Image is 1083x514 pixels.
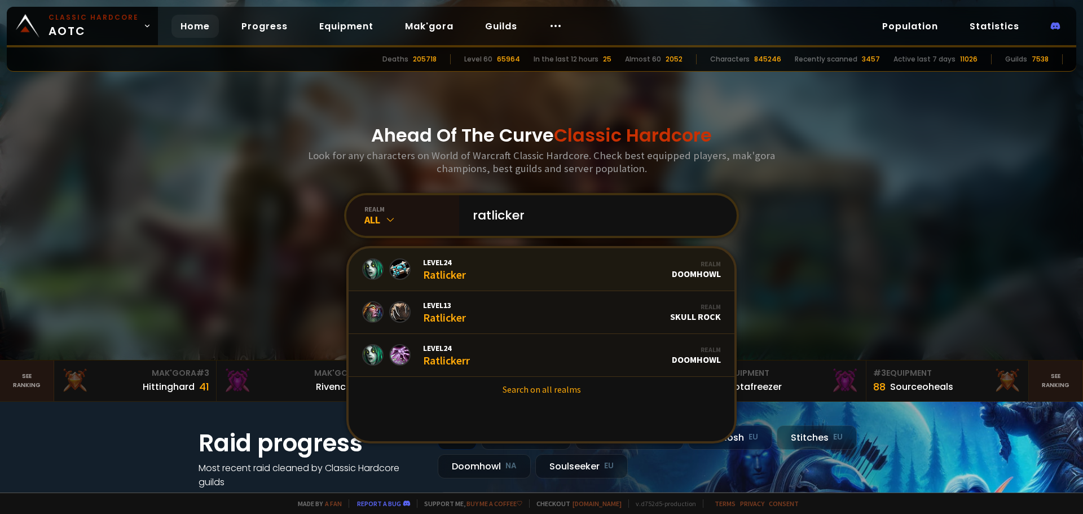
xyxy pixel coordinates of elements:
div: Ratlicker [423,300,466,324]
span: Level 13 [423,300,466,310]
div: Almost 60 [625,54,661,64]
div: 845246 [754,54,781,64]
a: #3Equipment88Sourceoheals [866,361,1029,401]
span: Level 24 [423,343,470,353]
a: Buy me a coffee [466,499,522,508]
a: Statistics [961,15,1028,38]
div: 7538 [1032,54,1049,64]
span: AOTC [49,12,139,39]
div: Equipment [711,367,859,379]
div: Guilds [1005,54,1027,64]
a: Level13RatlickerRealmSkull Rock [349,291,734,334]
a: Seeranking [1029,361,1083,401]
div: Realm [672,345,721,354]
a: See all progress [199,490,272,503]
a: Mak'gora [396,15,463,38]
small: EU [604,460,614,472]
span: # 3 [196,367,209,379]
small: EU [833,432,843,443]
a: Home [171,15,219,38]
span: Classic Hardcore [554,122,712,148]
small: EU [749,432,758,443]
div: Rivench [316,380,351,394]
div: Realm [670,302,721,311]
div: Ratlicker [423,257,466,282]
div: Deaths [382,54,408,64]
a: Population [873,15,947,38]
div: realm [364,205,459,213]
h3: Look for any characters on World of Warcraft Classic Hardcore. Check best equipped players, mak'g... [303,149,780,175]
a: Equipment [310,15,382,38]
span: v. d752d5 - production [628,499,696,508]
div: All [364,213,459,226]
h1: Ahead Of The Curve [371,122,712,149]
div: Doomhowl [438,454,531,478]
div: Recently scanned [795,54,857,64]
a: Level24RatlickerrRealmDoomhowl [349,334,734,377]
span: # 3 [873,367,886,379]
a: a fan [325,499,342,508]
a: Guilds [476,15,526,38]
a: [DOMAIN_NAME] [573,499,622,508]
a: Search on all realms [349,377,734,402]
div: Characters [710,54,750,64]
div: 88 [873,379,886,394]
div: Nek'Rosh [688,425,772,450]
div: Skull Rock [670,302,721,322]
div: Sourceoheals [890,380,953,394]
div: Stitches [777,425,857,450]
a: Terms [715,499,736,508]
div: Ratlickerr [423,343,470,367]
div: Mak'Gora [223,367,372,379]
a: Progress [232,15,297,38]
div: Doomhowl [672,260,721,279]
a: Mak'Gora#2Rivench100 [217,361,379,401]
h4: Most recent raid cleaned by Classic Hardcore guilds [199,461,424,489]
span: Made by [291,499,342,508]
a: Report a bug [357,499,401,508]
a: Consent [769,499,799,508]
div: Equipment [873,367,1022,379]
div: 41 [199,379,209,394]
div: Doomhowl [672,345,721,365]
a: Privacy [740,499,764,508]
small: Classic Hardcore [49,12,139,23]
div: Level 60 [464,54,492,64]
a: Classic HardcoreAOTC [7,7,158,45]
a: #2Equipment88Notafreezer [704,361,866,401]
div: 2052 [666,54,683,64]
span: Support me, [417,499,522,508]
div: 205718 [413,54,437,64]
div: Soulseeker [535,454,628,478]
div: Hittinghard [143,380,195,394]
small: NA [505,460,517,472]
div: Notafreezer [728,380,782,394]
div: 11026 [960,54,978,64]
div: 25 [603,54,611,64]
span: Level 24 [423,257,466,267]
div: 3457 [862,54,880,64]
span: Checkout [529,499,622,508]
div: Active last 7 days [893,54,956,64]
div: Realm [672,260,721,268]
h1: Raid progress [199,425,424,461]
input: Search a character... [466,195,723,236]
div: Mak'Gora [61,367,209,379]
div: In the last 12 hours [534,54,598,64]
div: 65964 [497,54,520,64]
a: Level24RatlickerRealmDoomhowl [349,248,734,291]
a: Mak'Gora#3Hittinghard41 [54,361,217,401]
